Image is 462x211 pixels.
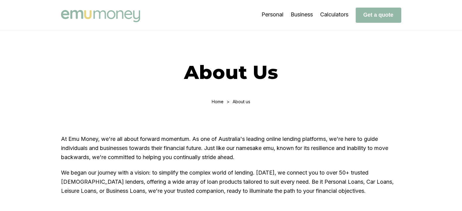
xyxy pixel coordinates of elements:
button: Get a quote [356,8,401,23]
a: Home [212,99,224,104]
p: We began our journey with a vision: to simplify the complex world of lending. [DATE], we connect ... [61,168,401,196]
a: Get a quote [356,12,401,18]
p: At Emu Money, we're all about forward momentum. As one of Australia's leading online lending plat... [61,134,401,162]
img: Emu Money logo [61,10,140,22]
h1: About Us [61,61,401,84]
div: About us [233,99,250,104]
div: > [227,99,230,104]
